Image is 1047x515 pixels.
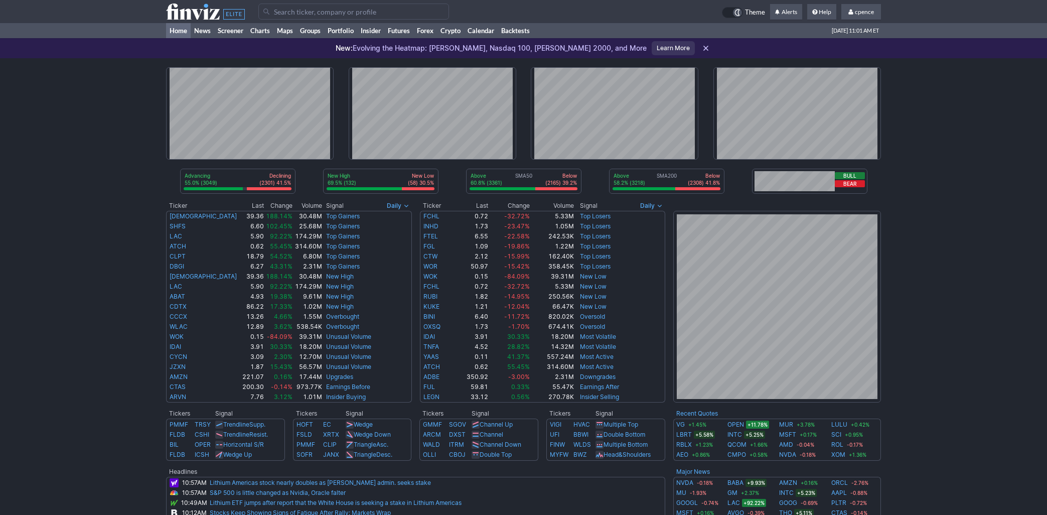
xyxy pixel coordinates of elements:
[423,333,435,340] a: IDAI
[223,431,249,438] span: Trendline
[504,232,530,240] span: -22.58%
[676,468,710,475] b: Major News
[504,273,530,280] span: -84.09%
[270,263,292,270] span: 43.31%
[423,373,439,380] a: ADBE
[480,431,503,438] a: Channel
[223,451,252,458] a: Wedge Up
[504,293,530,300] span: -14.95%
[293,292,323,302] td: 9.61M
[423,232,438,240] a: FTEL
[504,313,530,320] span: -11.72%
[454,241,489,251] td: 1.09
[170,451,185,458] a: FLDB
[326,273,354,280] a: New High
[241,282,264,292] td: 5.90
[454,221,489,231] td: 1.73
[266,222,292,230] span: 102.45%
[835,180,865,187] button: Bear
[614,179,645,186] p: 58.2% (3218)
[831,430,841,440] a: SCI
[613,172,721,187] div: SMA200
[323,421,331,428] a: EC
[273,23,296,38] a: Maps
[423,363,440,370] a: ATCH
[676,488,686,498] a: MU
[545,179,577,186] p: (2165) 39.2%
[855,8,874,16] span: cpence
[530,312,574,322] td: 820.02K
[241,302,264,312] td: 86.22
[185,172,217,179] p: Advancing
[195,441,211,448] a: OPER
[489,201,530,211] th: Change
[423,353,439,360] a: YAAS
[454,272,489,282] td: 0.15
[210,479,431,486] a: Lithium Americas stock nearly doubles as [PERSON_NAME] admin. seeks stake
[293,221,323,231] td: 25.68M
[293,241,323,251] td: 314.60M
[779,498,797,508] a: GOOG
[166,201,241,211] th: Ticker
[580,283,607,290] a: New Low
[214,23,247,38] a: Screener
[454,302,489,312] td: 1.21
[437,23,464,38] a: Crypto
[326,232,360,240] a: Top Gainers
[550,421,561,428] a: VIGI
[384,201,412,211] button: Signals interval
[504,222,530,230] span: -23.47%
[293,312,323,322] td: 1.55M
[241,312,264,322] td: 13.26
[336,43,647,53] p: Evolving the Heatmap: [PERSON_NAME], Nasdaq 100, [PERSON_NAME] 2000, and More
[508,323,530,330] span: -1.70%
[326,222,360,230] a: Top Gainers
[336,44,353,52] span: New:
[354,451,392,458] a: TriangleDesc.
[170,421,188,428] a: PMMF
[604,421,638,428] a: Multiple Top
[241,211,264,221] td: 39.36
[580,323,605,330] a: Oversold
[614,172,645,179] p: Above
[688,179,720,186] p: (2308) 41.8%
[449,451,466,458] a: CBOJ
[170,222,186,230] a: SHFS
[454,262,489,272] td: 50.97
[293,302,323,312] td: 1.02M
[498,23,533,38] a: Backtests
[241,201,264,211] th: Last
[504,303,530,310] span: -12.04%
[530,292,574,302] td: 250.56K
[471,179,502,186] p: 60.8% (3361)
[480,421,513,428] a: Channel Up
[454,322,489,332] td: 1.73
[676,430,692,440] a: LBRT
[170,431,185,438] a: FLDB
[530,211,574,221] td: 5.33M
[293,262,323,272] td: 2.31M
[408,179,434,186] p: (58) 30.5%
[727,478,743,488] a: BABA
[550,431,559,438] a: UFI
[779,440,793,450] a: AMD
[676,478,693,488] a: NVDA
[266,212,292,220] span: 188.14%
[580,242,611,250] a: Top Losers
[293,332,323,342] td: 39.31M
[423,242,435,250] a: FGL
[170,273,237,280] a: [DEMOGRAPHIC_DATA]
[387,201,401,211] span: Daily
[170,343,181,350] a: IDAI
[270,293,292,300] span: 19.38%
[326,323,359,330] a: Overbought
[727,488,737,498] a: GM
[831,488,847,498] a: AAPL
[323,431,339,438] a: XRTX
[580,393,619,401] a: Insider Selling
[357,23,384,38] a: Insider
[264,201,293,211] th: Change
[652,41,695,55] a: Learn More
[580,212,611,220] a: Top Losers
[270,242,292,250] span: 55.45%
